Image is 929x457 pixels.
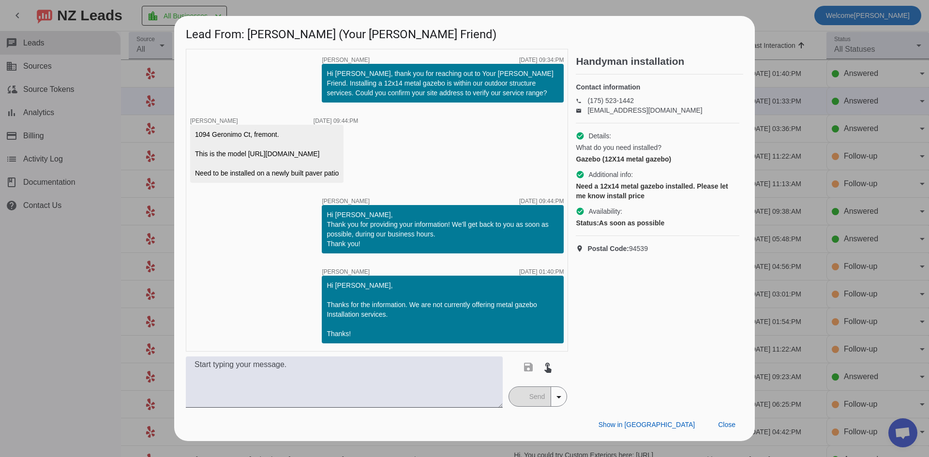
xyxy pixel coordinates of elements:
[576,143,661,152] span: What do you need installed?
[576,98,587,103] mat-icon: phone
[576,82,739,92] h4: Contact information
[588,170,633,179] span: Additional info:
[576,154,739,164] div: Gazebo (12X14 metal gazebo)
[322,57,370,63] span: [PERSON_NAME]
[174,16,755,48] h1: Lead From: [PERSON_NAME] (Your [PERSON_NAME] Friend)
[553,391,565,403] mat-icon: arrow_drop_down
[587,244,648,253] span: 94539
[710,416,743,433] button: Close
[718,421,735,428] span: Close
[576,57,743,66] h2: Handyman installation
[327,210,559,249] div: Hi [PERSON_NAME], Thank you for providing your information! We'll get back to you as soon as poss...
[591,416,703,433] button: Show in [GEOGRAPHIC_DATA]
[576,207,584,216] mat-icon: check_circle
[327,69,559,98] div: Hi [PERSON_NAME], thank you for reaching out to Your [PERSON_NAME] Friend. Installing a 12x14 met...
[587,106,702,114] a: [EMAIL_ADDRESS][DOMAIN_NAME]
[576,108,587,113] mat-icon: email
[519,198,564,204] div: [DATE] 09:44:PM
[576,219,599,227] strong: Status:
[519,269,564,275] div: [DATE] 01:40:PM
[576,245,587,252] mat-icon: location_on
[327,280,559,339] div: Hi [PERSON_NAME], Thanks for the information. We are not currently offering metal gazebo Installa...
[576,181,739,201] div: Need a 12x14 metal gazebo installed. Please let me know install price
[576,170,584,179] mat-icon: check_circle
[576,132,584,140] mat-icon: check_circle
[588,206,622,216] span: Availability:
[576,218,739,228] div: As soon as possible
[542,361,554,373] mat-icon: touch_app
[314,118,358,124] div: [DATE] 09:44:PM
[587,245,629,252] strong: Postal Code:
[587,97,634,104] a: (175) 523-1442
[322,269,370,275] span: [PERSON_NAME]
[190,118,238,124] span: [PERSON_NAME]
[195,130,339,178] div: 1094 Geronimo Ct, fremont. This is the model [URL][DOMAIN_NAME] Need to be installed on a newly b...
[519,57,564,63] div: [DATE] 09:34:PM
[588,131,611,141] span: Details:
[322,198,370,204] span: [PERSON_NAME]
[599,421,695,428] span: Show in [GEOGRAPHIC_DATA]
